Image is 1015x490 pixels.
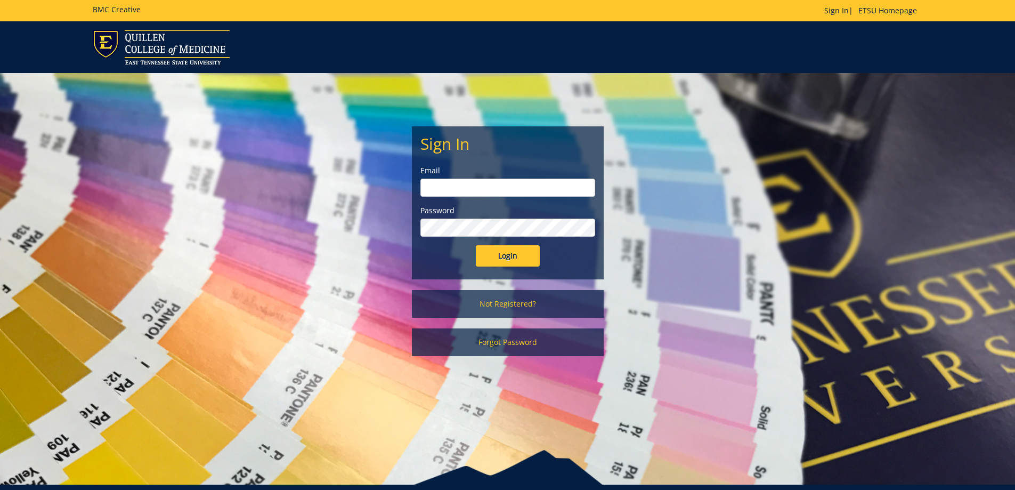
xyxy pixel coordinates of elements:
h5: BMC Creative [93,5,141,13]
a: Not Registered? [412,290,604,318]
a: ETSU Homepage [853,5,922,15]
label: Password [420,205,595,216]
p: | [824,5,922,16]
label: Email [420,165,595,176]
h2: Sign In [420,135,595,152]
a: Sign In [824,5,849,15]
input: Login [476,245,540,267]
a: Forgot Password [412,328,604,356]
img: ETSU logo [93,30,230,65]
